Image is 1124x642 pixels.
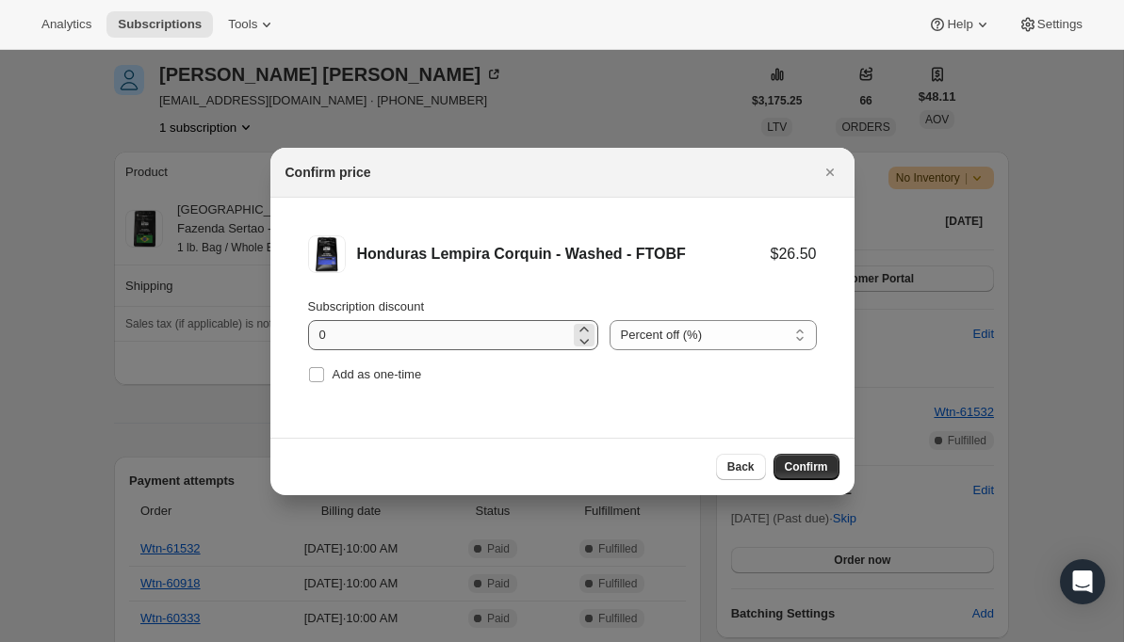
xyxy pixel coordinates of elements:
div: Open Intercom Messenger [1060,559,1105,604]
button: Help [917,11,1002,38]
div: Honduras Lempira Corquin - Washed - FTOBF [357,245,771,264]
h2: Confirm price [285,163,371,182]
button: Analytics [30,11,103,38]
button: Back [716,454,766,480]
button: Confirm [774,454,839,480]
span: Back [727,459,755,474]
button: Close [817,159,843,185]
span: Tools [228,17,257,32]
span: Add as one-time [333,367,422,381]
span: Help [947,17,972,32]
span: Analytics [41,17,91,32]
span: Confirm [785,459,828,474]
button: Settings [1007,11,1094,38]
span: Subscriptions [118,17,202,32]
div: $26.50 [771,245,817,264]
span: Subscription discount [308,299,425,313]
span: Settings [1037,17,1083,32]
button: Subscriptions [106,11,213,38]
button: Tools [217,11,287,38]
